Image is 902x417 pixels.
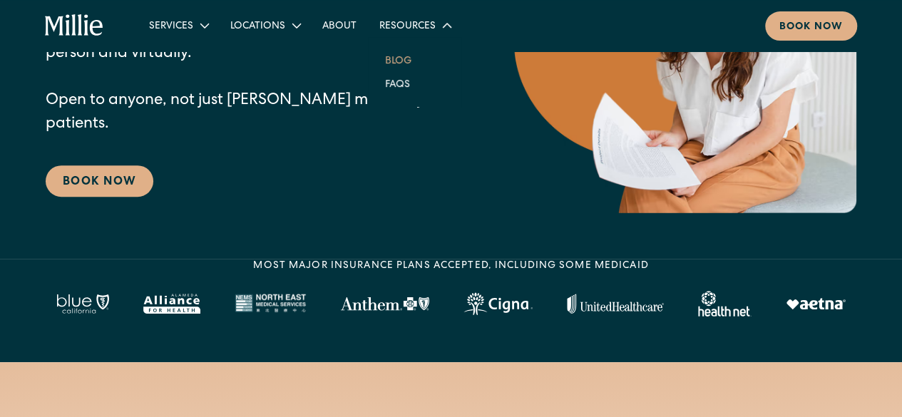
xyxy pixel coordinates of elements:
[374,72,421,96] a: FAQs
[56,294,109,314] img: Blue California logo
[253,259,648,274] div: MOST MAJOR INSURANCE PLANS ACCEPTED, INCLUDING some MEDICAID
[698,291,752,316] img: Healthnet logo
[786,298,846,309] img: Aetna logo
[368,14,461,37] div: Resources
[143,294,200,314] img: Alameda Alliance logo
[567,294,664,314] img: United Healthcare logo
[340,297,429,311] img: Anthem Logo
[149,19,193,34] div: Services
[311,14,368,37] a: About
[368,37,461,107] nav: Resources
[765,11,857,41] a: Book now
[45,14,103,37] a: home
[463,292,533,315] img: Cigna logo
[779,20,843,35] div: Book now
[235,294,306,314] img: North East Medical Services logo
[138,14,219,37] div: Services
[230,19,285,34] div: Locations
[219,14,311,37] div: Locations
[379,19,436,34] div: Resources
[46,19,457,137] p: Comprehensive gynecology services, available both in person and virtually. Open to anyone, not ju...
[46,165,153,197] a: Book Now
[374,48,423,72] a: Blog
